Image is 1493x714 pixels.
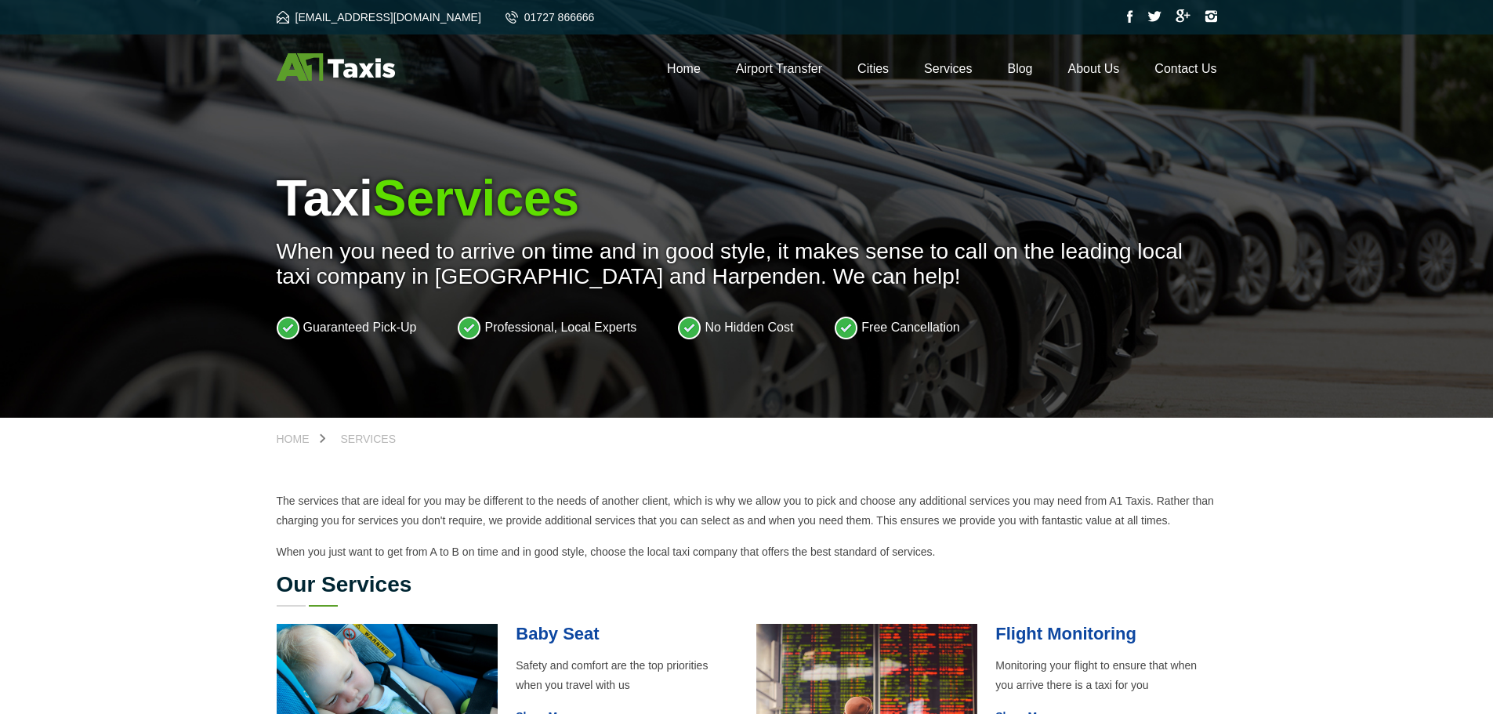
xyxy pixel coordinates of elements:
img: Instagram [1205,10,1217,23]
a: Blog [1007,62,1032,75]
a: Flight Monitoring [995,624,1136,643]
li: Free Cancellation [835,316,959,339]
p: Monitoring your flight to ensure that when you arrive there is a taxi for you [995,656,1216,695]
a: About Us [1068,62,1120,75]
a: Services [924,62,972,75]
img: A1 Taxis St Albans LTD [277,53,395,81]
a: [EMAIL_ADDRESS][DOMAIN_NAME] [277,11,481,24]
h1: Taxi [277,169,1217,227]
p: When you just want to get from A to B on time and in good style, choose the local taxi company th... [277,542,1217,562]
p: Safety and comfort are the top priorities when you travel with us [516,656,737,695]
li: Professional, Local Experts [458,316,636,339]
a: Home [667,62,701,75]
img: Facebook [1127,10,1133,23]
li: Guaranteed Pick-Up [277,316,417,339]
span: Services [341,433,397,445]
a: 01727 866666 [506,11,595,24]
p: When you need to arrive on time and in good style, it makes sense to call on the leading local ta... [277,239,1217,289]
a: Baby Seat [516,624,599,643]
img: Twitter [1147,11,1161,22]
a: Contact Us [1154,62,1216,75]
span: Services [373,170,579,227]
a: Services [325,433,412,444]
span: Home [277,433,310,445]
a: Home [277,433,325,444]
li: No Hidden Cost [678,316,793,339]
img: Google Plus [1176,9,1190,23]
h2: Our Services [277,574,1217,596]
a: Cities [857,62,889,75]
p: The services that are ideal for you may be different to the needs of another client, which is why... [277,491,1217,531]
a: Airport Transfer [736,62,822,75]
